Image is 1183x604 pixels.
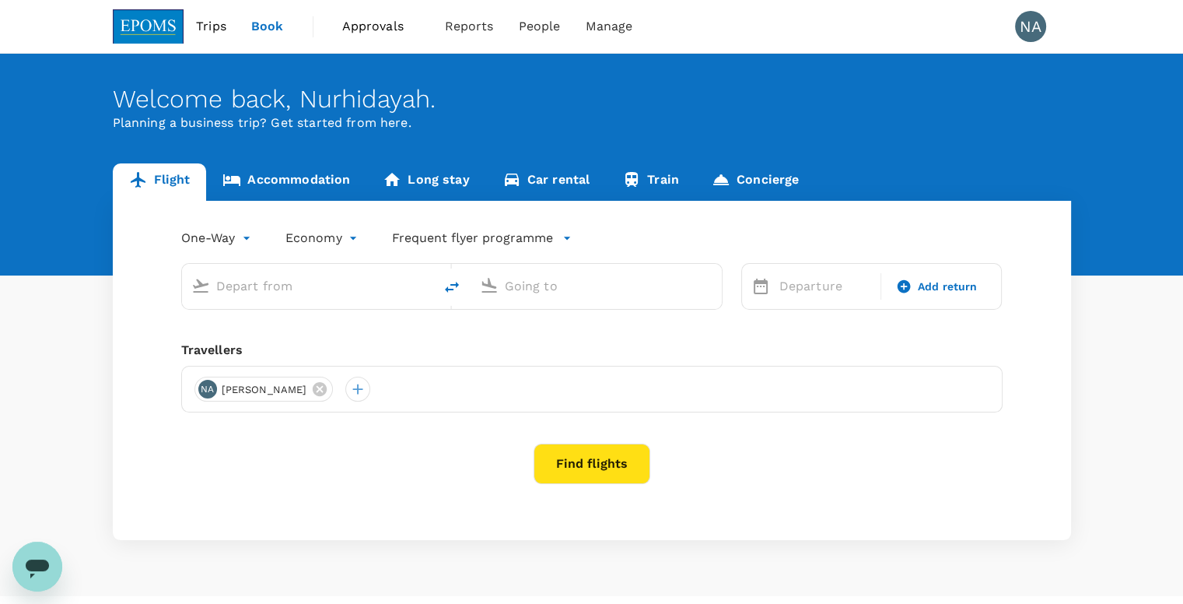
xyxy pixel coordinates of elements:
[181,226,254,251] div: One-Way
[918,279,978,295] span: Add return
[342,17,420,36] span: Approvals
[285,226,361,251] div: Economy
[422,284,425,287] button: Open
[366,163,485,201] a: Long stay
[486,163,607,201] a: Car rental
[433,269,471,306] button: delete
[113,9,184,44] img: EPOMS SDN BHD
[505,274,689,298] input: Going to
[113,114,1071,132] p: Planning a business trip? Get started from here.
[606,163,695,201] a: Train
[212,382,317,398] span: [PERSON_NAME]
[113,85,1071,114] div: Welcome back , Nurhidayah .
[251,17,284,36] span: Book
[392,229,553,248] p: Frequent flyer programme
[113,163,207,201] a: Flight
[181,341,1003,360] div: Travellers
[445,17,494,36] span: Reports
[198,380,217,399] div: NA
[519,17,561,36] span: People
[206,163,366,201] a: Accommodation
[196,17,226,36] span: Trips
[695,163,815,201] a: Concierge
[779,277,871,296] p: Departure
[711,284,714,287] button: Open
[392,229,572,248] button: Frequent flyer programme
[194,377,334,402] div: NA[PERSON_NAME]
[216,274,401,298] input: Depart from
[1015,11,1046,42] div: NA
[12,542,62,592] iframe: Button to launch messaging window
[534,444,650,484] button: Find flights
[585,17,632,36] span: Manage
